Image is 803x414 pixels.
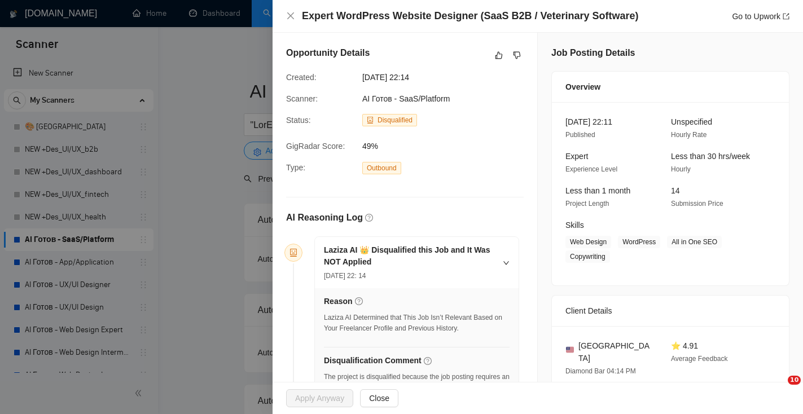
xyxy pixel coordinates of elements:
span: Scanner: [286,94,318,103]
h5: AI Reasoning Log [286,211,363,224]
h5: Opportunity Details [286,46,370,60]
span: GigRadar Score: [286,142,345,151]
span: Unspecified [671,117,712,126]
span: question-circle [424,357,432,365]
span: Close [369,392,389,404]
span: AI Готов - SaaS/Platform [362,94,450,103]
span: Submission Price [671,200,723,208]
span: question-circle [355,297,363,305]
span: Average Feedback [671,355,728,363]
span: Less than 1 month [565,186,630,195]
span: All in One SEO [667,236,722,248]
span: Experience Level [565,165,617,173]
span: robot [289,249,297,257]
h5: Disqualification Comment [324,355,422,367]
span: Type: [286,163,305,172]
button: like [492,49,506,62]
span: Web Design [565,236,611,248]
div: Client Details [565,296,775,326]
span: Less than 30 hrs/week [671,152,750,161]
span: Hourly [671,165,691,173]
span: WordPress [618,236,660,248]
span: Copywriting [565,250,610,263]
span: Expert [565,152,588,161]
span: [GEOGRAPHIC_DATA] [578,340,653,364]
h4: Expert WordPress Website Designer (SaaS B2B / Veterinary Software) [302,9,639,23]
button: Close [360,389,398,407]
h5: Laziza AI 👑 Disqualified this Job and It Was NOT Applied [324,244,496,268]
div: The project is disqualified because the job posting requires an expert WordPress website designer... [324,372,510,414]
h5: Job Posting Details [551,46,635,60]
h5: Reason [324,296,353,307]
span: 10 [788,376,801,385]
span: Published [565,131,595,139]
span: Outbound [362,162,401,174]
img: 🇺🇸 [566,346,574,354]
span: dislike [513,51,521,60]
span: [DATE] 22: 14 [324,272,366,280]
div: Laziza AI Determined that This Job Isn’t Relevant Based on Your Freelancer Profile and Previous H... [324,312,510,334]
span: close [286,11,295,20]
span: [DATE] 22:11 [565,117,612,126]
span: Hourly Rate [671,131,707,139]
span: 49% [362,140,532,152]
button: Close [286,11,295,21]
a: Go to Upworkexport [732,12,789,21]
span: like [495,51,503,60]
span: [DATE] 22:14 [362,71,532,83]
iframe: Intercom live chat [765,376,792,403]
span: Project Length [565,200,609,208]
span: export [783,13,789,20]
span: Skills [565,221,584,230]
span: 14 [671,186,680,195]
span: Disqualified [378,116,413,124]
span: Status: [286,116,311,125]
button: dislike [510,49,524,62]
span: Created: [286,73,317,82]
span: robot [367,117,374,124]
span: ⭐ 4.91 [671,341,698,350]
span: question-circle [365,214,373,222]
span: right [503,259,510,266]
span: Overview [565,81,600,93]
span: Diamond Bar 04:14 PM [565,367,636,375]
